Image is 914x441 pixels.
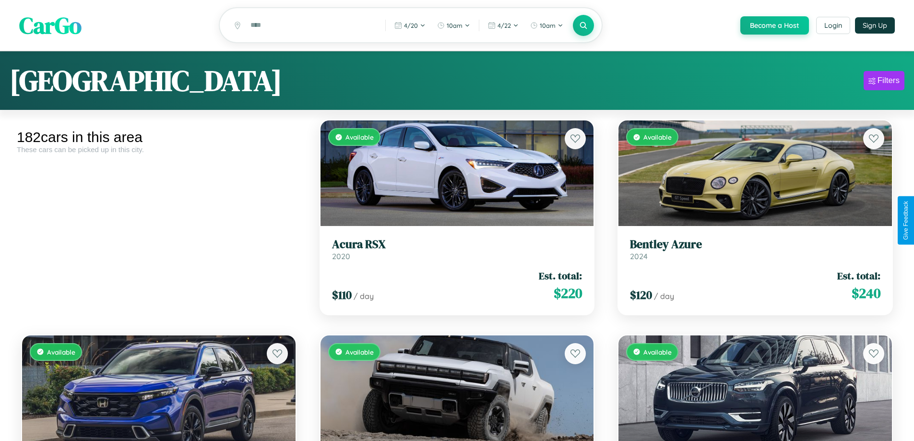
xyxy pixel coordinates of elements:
[483,18,523,33] button: 4/22
[332,238,582,261] a: Acura RSX2020
[855,17,895,34] button: Sign Up
[554,284,582,303] span: $ 220
[17,145,301,154] div: These cars can be picked up in this city.
[654,291,674,301] span: / day
[432,18,475,33] button: 10am
[332,251,350,261] span: 2020
[17,129,301,145] div: 182 cars in this area
[864,71,904,90] button: Filters
[345,133,374,141] span: Available
[837,269,880,283] span: Est. total:
[540,22,556,29] span: 10am
[332,287,352,303] span: $ 110
[630,251,648,261] span: 2024
[19,10,82,41] span: CarGo
[816,17,850,34] button: Login
[10,61,282,100] h1: [GEOGRAPHIC_DATA]
[643,133,672,141] span: Available
[740,16,809,35] button: Become a Host
[630,287,652,303] span: $ 120
[539,269,582,283] span: Est. total:
[630,238,880,261] a: Bentley Azure2024
[630,238,880,251] h3: Bentley Azure
[354,291,374,301] span: / day
[447,22,463,29] span: 10am
[498,22,511,29] span: 4 / 22
[902,201,909,240] div: Give Feedback
[404,22,418,29] span: 4 / 20
[525,18,568,33] button: 10am
[332,238,582,251] h3: Acura RSX
[390,18,430,33] button: 4/20
[345,348,374,356] span: Available
[878,76,900,85] div: Filters
[643,348,672,356] span: Available
[47,348,75,356] span: Available
[852,284,880,303] span: $ 240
